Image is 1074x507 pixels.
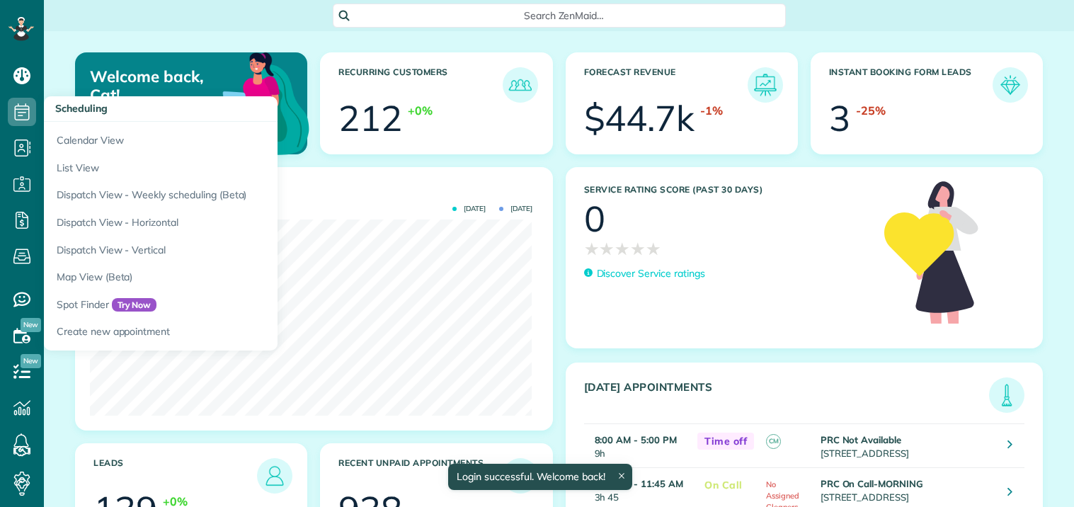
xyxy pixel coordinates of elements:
[996,71,1024,99] img: icon_form_leads-04211a6a04a5b2264e4ee56bc0799ec3eb69b7e499cbb523a139df1d13a81ae0.png
[584,423,691,467] td: 9h
[630,237,646,261] span: ★
[44,237,398,264] a: Dispatch View - Vertical
[338,458,502,494] h3: Recent unpaid appointments
[506,462,535,490] img: icon_unpaid_appointments-47b8ce3997adf2238b356f14209ab4cced10bd1f174958f3ca8f1d0dd7fffeee.png
[506,71,535,99] img: icon_recurring_customers-cf858462ba22bcd05b5a5880d41d6543d210077de5bb9ebc9590e49fd87d84ed.png
[584,201,605,237] div: 0
[112,298,157,312] span: Try Now
[21,318,41,332] span: New
[448,464,632,490] div: Login successful. Welcome back!
[599,237,615,261] span: ★
[44,122,398,154] a: Calendar View
[584,237,600,261] span: ★
[44,291,398,319] a: Spot FinderTry Now
[44,263,398,291] a: Map View (Beta)
[595,434,677,445] strong: 8:00 AM - 5:00 PM
[21,354,41,368] span: New
[751,71,779,99] img: icon_forecast_revenue-8c13a41c7ed35a8dcfafea3cbb826a0462acb37728057bba2d056411b612bbbe.png
[55,102,108,115] span: Scheduling
[584,185,871,195] h3: Service Rating score (past 30 days)
[821,478,923,489] strong: PRC On Call-MORNING
[597,266,705,281] p: Discover Service ratings
[829,67,993,103] h3: Instant Booking Form Leads
[44,154,398,182] a: List View
[338,101,402,136] div: 212
[829,101,850,136] div: 3
[584,381,990,413] h3: [DATE] Appointments
[93,186,538,198] h3: Actual Revenue this month
[856,103,886,119] div: -25%
[584,67,748,103] h3: Forecast Revenue
[93,458,257,494] h3: Leads
[261,462,289,490] img: icon_leads-1bed01f49abd5b7fead27621c3d59655bb73ed531f8eeb49469d10e621d6b896.png
[44,181,398,209] a: Dispatch View - Weekly scheduling (Beta)
[697,433,754,450] span: Time off
[452,205,486,212] span: [DATE]
[697,477,750,494] span: On Call
[817,423,998,467] td: [STREET_ADDRESS]
[595,478,683,489] strong: 8:00 AM - 11:45 AM
[615,237,630,261] span: ★
[408,103,433,119] div: +0%
[993,381,1021,409] img: icon_todays_appointments-901f7ab196bb0bea1936b74009e4eb5ffbc2d2711fa7634e0d609ed5ef32b18b.png
[90,67,232,105] p: Welcome back, Cat!
[499,205,532,212] span: [DATE]
[700,103,723,119] div: -1%
[766,434,781,449] span: CM
[44,318,398,351] a: Create new appointment
[338,67,502,103] h3: Recurring Customers
[584,101,695,136] div: $44.7k
[646,237,661,261] span: ★
[175,36,312,173] img: dashboard_welcome-42a62b7d889689a78055ac9021e634bf52bae3f8056760290aed330b23ab8690.png
[44,209,398,237] a: Dispatch View - Horizontal
[584,266,705,281] a: Discover Service ratings
[821,434,901,445] strong: PRC Not Available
